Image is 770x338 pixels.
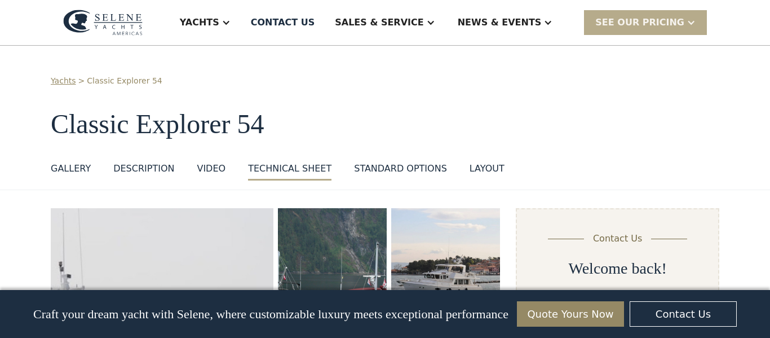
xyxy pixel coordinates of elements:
[78,75,85,87] div: >
[51,162,91,181] a: GALLERY
[470,162,505,175] div: layout
[63,10,143,36] img: logo
[51,109,719,139] h1: Classic Explorer 54
[51,75,76,87] a: Yachts
[87,75,162,87] a: Classic Explorer 54
[569,259,667,278] h2: Welcome back!
[593,232,642,245] div: Contact Us
[197,162,225,181] a: VIDEO
[248,162,331,175] div: Technical sheet
[113,162,174,181] a: DESCRIPTION
[391,208,500,310] a: open lightbox
[517,301,624,327] a: Quote Yours Now
[595,16,684,29] div: SEE Our Pricing
[248,162,331,181] a: Technical sheet
[51,162,91,175] div: GALLERY
[354,162,447,175] div: standard options
[458,16,542,29] div: News & EVENTS
[197,162,225,175] div: VIDEO
[33,307,508,322] p: Craft your dream yacht with Selene, where customizable luxury meets exceptional performance
[391,208,500,310] img: 50 foot motor yacht
[251,16,315,29] div: Contact US
[354,162,447,181] a: standard options
[630,301,737,327] a: Contact Us
[113,162,174,175] div: DESCRIPTION
[180,16,219,29] div: Yachts
[335,16,423,29] div: Sales & Service
[470,162,505,181] a: layout
[584,10,707,34] div: SEE Our Pricing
